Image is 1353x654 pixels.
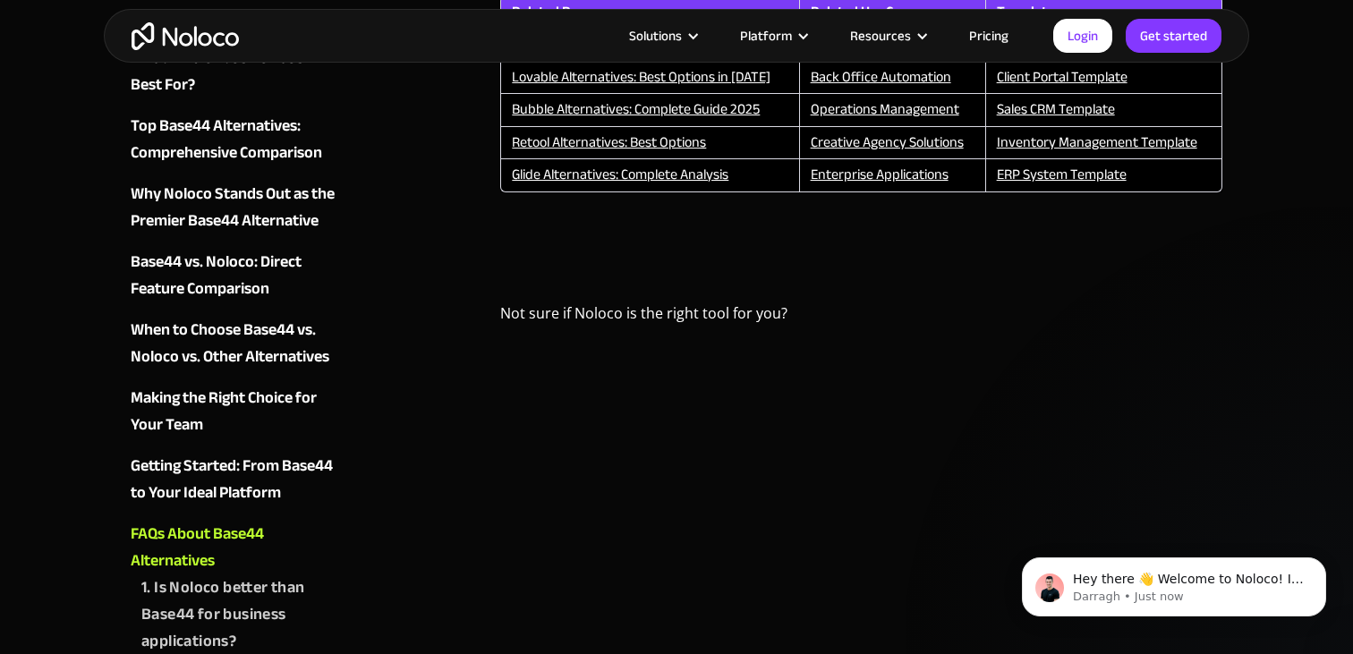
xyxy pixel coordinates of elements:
a: Login [1053,19,1112,53]
div: Platform [718,24,828,47]
div: Resources [850,24,911,47]
div: Solutions [607,24,718,47]
iframe: Intercom notifications message [995,520,1353,645]
div: Solutions [629,24,682,47]
a: home [132,22,239,50]
div: Resources [828,24,947,47]
a: Get started [1126,19,1221,53]
div: Platform [740,24,792,47]
a: Pricing [947,24,1031,47]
